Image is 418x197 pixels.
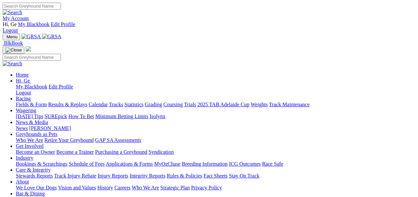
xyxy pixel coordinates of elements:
[184,102,196,107] a: Trials
[16,173,53,179] a: Stewards Reports
[16,108,36,113] a: Wagering
[16,84,47,89] a: My Blackbook
[16,125,28,131] a: News
[16,185,415,191] div: About
[3,54,61,61] input: Search
[56,149,94,155] a: Become a Trainer
[54,173,96,179] a: Track Injury Rebate
[4,40,23,46] span: BlkBook
[16,149,415,155] div: Get Involved
[16,102,415,108] div: Racing
[109,102,123,107] a: Tracks
[95,114,148,119] a: Minimum Betting Limits
[16,143,43,149] a: Get Involved
[69,114,94,119] a: How To Bet
[16,114,43,119] a: [DATE] Tips
[42,34,62,40] img: GRSA
[16,72,29,78] a: Home
[106,161,153,167] a: Applications & Forms
[229,161,261,167] a: ICG Outcomes
[16,131,57,137] a: Greyhounds as Pets
[16,96,31,101] a: Racing
[3,16,29,21] a: My Account
[16,173,415,179] div: Care & Integrity
[3,47,24,54] button: Toggle navigation
[132,185,159,190] a: Who We Are
[229,173,259,179] a: Stay On Track
[89,102,108,107] a: Calendar
[16,102,47,107] a: Fields & Form
[51,21,75,27] a: Edit Profile
[7,34,17,39] span: Menu
[69,161,104,167] a: Schedule of Fees
[16,185,57,190] a: We Love Our Dogs
[129,173,165,179] a: Integrity Reports
[16,179,29,184] a: About
[58,185,96,190] a: Vision and Values
[160,185,190,190] a: Strategic Plan
[125,102,144,107] a: Statistics
[3,61,22,67] img: Search
[16,191,45,196] a: Bar & Dining
[3,33,20,40] button: Toggle navigation
[48,102,87,107] a: Results & Replays
[16,119,48,125] a: News & Media
[29,125,71,131] a: [PERSON_NAME]
[3,21,17,27] span: Hi, Ge
[16,155,33,161] a: Industry
[149,149,174,155] a: Syndication
[182,161,228,167] a: Breeding Information
[3,40,23,46] a: BlkBook
[197,102,249,107] a: 2025 TAB Adelaide Cup
[16,167,51,173] a: Care & Integrity
[16,84,415,96] div: Hi, Ge
[3,21,415,33] div: My Account
[150,114,165,119] a: Isolynx
[16,78,31,83] a: Hi, Ge
[95,149,147,155] a: Purchasing a Greyhound
[114,185,130,190] a: Careers
[44,137,94,143] a: Retire Your Greyhound
[21,34,41,40] img: GRSA
[98,173,128,179] a: Injury Reports
[269,102,310,107] a: Track Maintenance
[145,102,162,107] a: Grading
[3,3,61,10] input: Search
[16,137,43,143] a: Who We Are
[97,185,113,190] a: History
[167,173,202,179] a: Rules & Policies
[95,137,141,143] a: GAP SA Assessments
[16,125,415,131] div: News & Media
[44,114,67,119] a: SUREpick
[26,46,31,51] img: logo-grsa-white.png
[16,90,31,95] a: Logout
[16,114,415,119] div: Wagering
[3,27,18,33] a: Logout
[251,102,268,107] a: Weights
[16,161,415,167] div: Industry
[154,161,181,167] a: MyOzChase
[16,78,30,83] span: Hi, Ge
[18,21,50,27] a: My Blackbook
[204,173,228,179] a: Fact Sheets
[16,161,67,167] a: Bookings & Scratchings
[16,149,55,155] a: Become an Owner
[16,137,415,143] div: Greyhounds as Pets
[191,185,222,190] a: Privacy Policy
[49,84,73,89] a: Edit Profile
[163,102,183,107] a: Coursing
[3,10,22,16] img: Search
[262,161,283,167] a: Race Safe
[5,48,22,53] img: Close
